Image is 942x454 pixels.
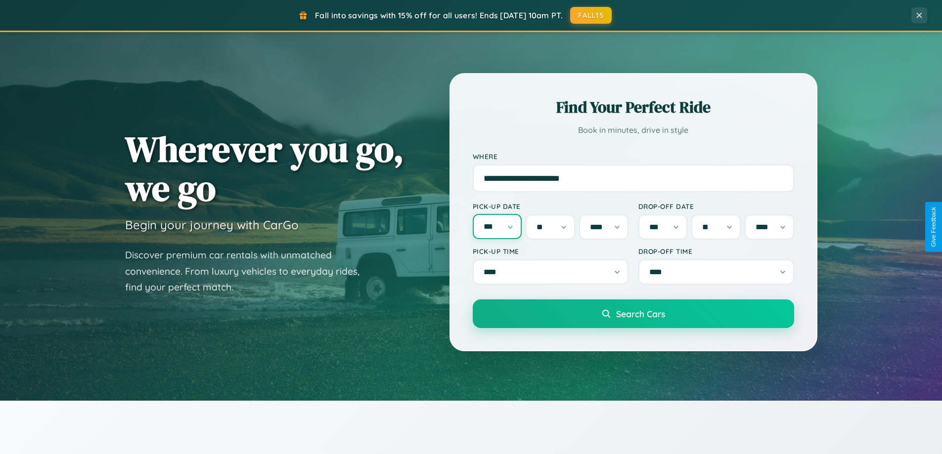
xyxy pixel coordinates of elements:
[616,308,665,319] span: Search Cars
[473,152,794,161] label: Where
[473,247,628,255] label: Pick-up Time
[125,217,299,232] h3: Begin your journey with CarGo
[473,202,628,210] label: Pick-up Date
[638,247,794,255] label: Drop-off Time
[315,10,563,20] span: Fall into savings with 15% off for all users! Ends [DATE] 10am PT.
[930,207,937,247] div: Give Feedback
[570,7,612,24] button: FALL15
[473,123,794,137] p: Book in minutes, drive in style
[473,299,794,328] button: Search Cars
[125,129,404,207] h1: Wherever you go, we go
[638,202,794,210] label: Drop-off Date
[125,247,372,295] p: Discover premium car rentals with unmatched convenience. From luxury vehicles to everyday rides, ...
[473,96,794,118] h2: Find Your Perfect Ride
